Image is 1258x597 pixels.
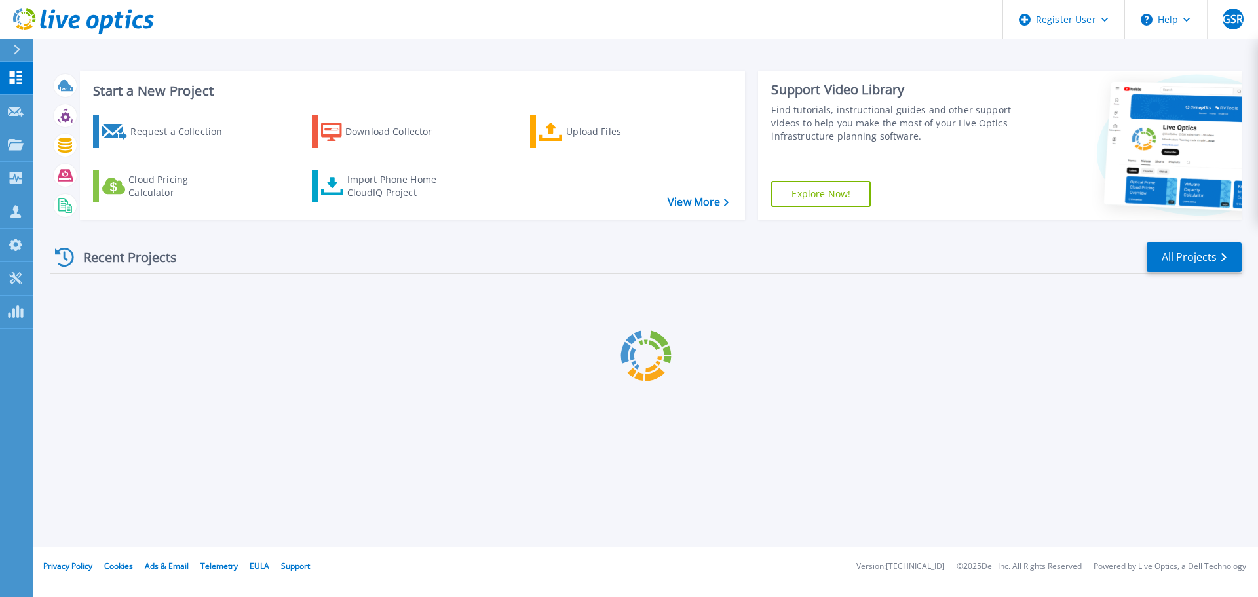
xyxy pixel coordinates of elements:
li: Version: [TECHNICAL_ID] [856,562,945,571]
div: Support Video Library [771,81,1018,98]
a: Explore Now! [771,181,871,207]
div: Find tutorials, instructional guides and other support videos to help you make the most of your L... [771,104,1018,143]
a: Upload Files [530,115,676,148]
li: © 2025 Dell Inc. All Rights Reserved [957,562,1082,571]
a: View More [668,196,729,208]
a: All Projects [1147,242,1242,272]
div: Upload Files [566,119,671,145]
a: Privacy Policy [43,560,92,571]
a: Telemetry [200,560,238,571]
a: EULA [250,560,269,571]
div: Import Phone Home CloudIQ Project [347,173,449,199]
li: Powered by Live Optics, a Dell Technology [1094,562,1246,571]
div: Recent Projects [50,241,195,273]
div: Download Collector [345,119,450,145]
div: Request a Collection [130,119,235,145]
a: Download Collector [312,115,458,148]
div: Cloud Pricing Calculator [128,173,233,199]
a: Cloud Pricing Calculator [93,170,239,202]
a: Support [281,560,310,571]
a: Ads & Email [145,560,189,571]
a: Request a Collection [93,115,239,148]
h3: Start a New Project [93,84,729,98]
a: Cookies [104,560,133,571]
span: GSR [1223,14,1243,24]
